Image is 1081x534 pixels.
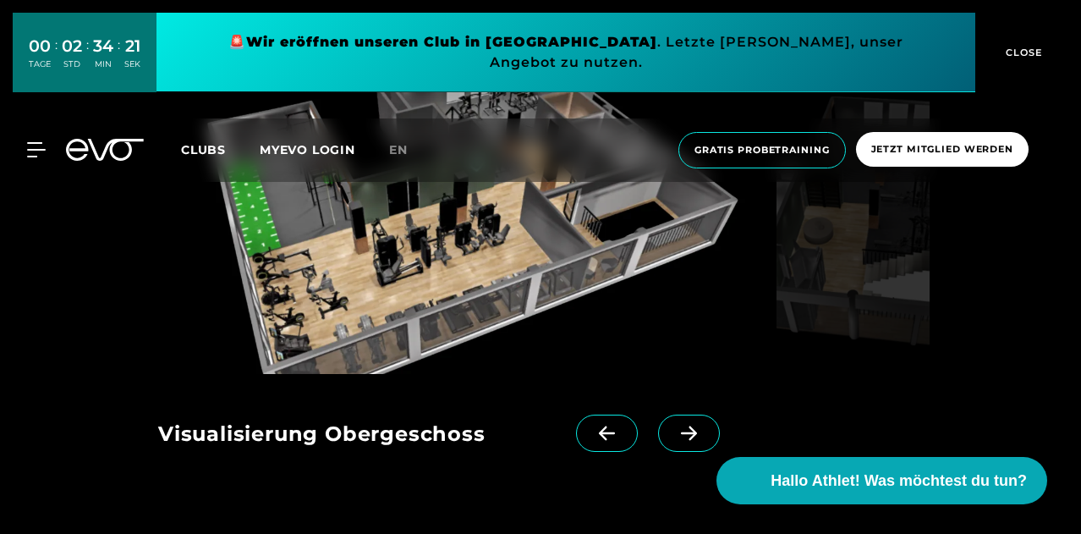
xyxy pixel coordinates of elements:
div: : [118,36,120,80]
div: : [55,36,58,80]
button: CLOSE [975,13,1068,92]
span: Gratis Probetraining [694,143,830,157]
div: 02 [62,34,82,58]
a: Clubs [181,141,260,157]
button: Hallo Athlet! Was möchtest du tun? [716,457,1047,504]
span: Clubs [181,142,226,157]
a: Gratis Probetraining [673,132,851,168]
div: 00 [29,34,51,58]
div: 34 [93,34,113,58]
div: STD [62,58,82,70]
a: en [389,140,428,160]
div: MIN [93,58,113,70]
div: : [86,36,89,80]
a: MYEVO LOGIN [260,142,355,157]
img: evofitness [158,80,770,374]
img: evofitness [776,80,930,374]
span: CLOSE [1001,45,1043,60]
span: Jetzt Mitglied werden [871,142,1013,157]
span: en [389,142,408,157]
div: SEK [124,58,140,70]
span: Hallo Athlet! Was möchtest du tun? [771,470,1027,493]
div: 21 [124,34,140,58]
a: Jetzt Mitglied werden [851,132,1034,168]
div: TAGE [29,58,51,70]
